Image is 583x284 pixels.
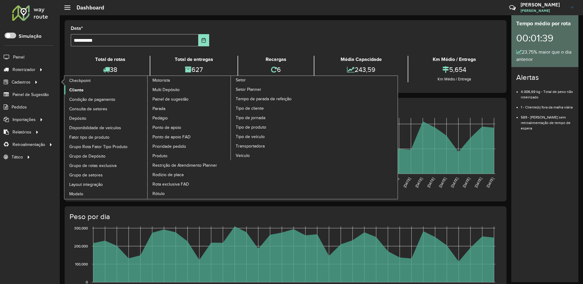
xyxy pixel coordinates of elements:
div: Recargas [240,56,313,63]
a: Multi Depósito [148,85,231,94]
span: Grupo de rotas exclusiva [69,162,116,169]
span: Importações [13,116,36,123]
span: Tático [12,154,23,160]
span: Transportadora [236,143,265,149]
span: Rota exclusiva FAD [152,181,189,187]
span: Setor Planner [236,86,261,93]
div: 38 [72,63,148,76]
div: Média Capacidade [316,56,406,63]
span: Tipo de veículo [236,133,265,140]
span: Checkpoint [69,77,91,84]
span: Tipo de jornada [236,115,265,121]
a: Ponto de apoio [148,123,231,132]
li: 589 - [PERSON_NAME] sem retroalimentação de tempo de espera [521,110,574,131]
span: Tipo de produto [236,124,266,130]
a: Disponibilidade de veículos [64,123,148,132]
li: 4.006,69 kg - Total de peso não roteirizado [521,84,574,100]
span: Roteirizador [13,66,35,73]
text: 0 [86,280,88,284]
span: Layout integração [69,181,103,188]
span: Pedágio [152,115,168,121]
a: Contato Rápido [506,1,519,14]
div: 5,654 [410,63,499,76]
a: Layout integração [64,180,148,189]
h4: Peso por dia [70,212,500,221]
text: [DATE] [438,177,447,188]
a: Rótulo [148,189,231,198]
a: Condição de pagamento [64,95,148,104]
span: Setor [236,77,246,83]
span: Tipo de cliente [236,105,264,112]
a: Tipo de jornada [231,113,314,122]
span: Relatórios [13,129,31,135]
span: Depósito [69,115,86,122]
a: Tipo de produto [231,122,314,132]
text: [DATE] [486,177,495,188]
span: Veículo [236,152,250,159]
a: Ponto de apoio FAD [148,132,231,141]
h4: Alertas [516,73,574,82]
a: Grupo Rota Fator Tipo Produto [64,142,148,151]
a: Setor Planner [231,85,314,94]
span: Prioridade pedido [152,143,186,150]
span: Grupo de setores [69,172,103,178]
div: Total de entregas [152,56,236,63]
a: Setor [148,76,314,199]
div: 00:01:39 [516,28,574,48]
span: Painel de Sugestão [13,91,49,98]
label: Data [71,25,83,32]
span: Produto [152,153,167,159]
text: 300,000 [74,226,88,230]
span: Pedidos [12,104,27,110]
div: 23,75% maior que o dia anterior [516,48,574,63]
button: Choose Date [199,34,209,46]
div: Km Médio / Entrega [410,56,499,63]
span: Consulta de setores [69,106,107,112]
h2: Dashboard [70,4,104,11]
text: [DATE] [402,177,411,188]
a: Rodízio de placa [148,170,231,179]
text: [DATE] [474,177,483,188]
text: [DATE] [450,177,459,188]
a: Tipo de veículo [231,132,314,141]
a: Transportadora [231,141,314,151]
span: Cadastros [12,79,30,85]
span: Retroalimentação [13,141,45,148]
a: Rota exclusiva FAD [148,179,231,189]
span: Condição de pagamento [69,96,115,103]
a: Cliente [64,85,148,94]
div: 627 [152,63,236,76]
span: Parada [152,105,165,112]
div: Km Médio / Entrega [410,76,499,82]
a: Pedágio [148,113,231,122]
a: Fator tipo de produto [64,133,148,142]
label: Simulação [19,33,41,40]
span: Fator tipo de produto [69,134,109,140]
span: [PERSON_NAME] [520,8,566,13]
span: Disponibilidade de veículos [69,125,121,131]
span: Grupo de Depósito [69,153,106,159]
a: Painel de sugestão [148,94,231,104]
a: Depósito [64,114,148,123]
span: Grupo Rota Fator Tipo Produto [69,144,127,150]
a: Parada [148,104,231,113]
text: [DATE] [414,177,423,188]
a: Produto [148,151,231,160]
a: Tempo de parada de refeição [231,94,314,103]
span: Ponto de apoio FAD [152,134,191,140]
text: 100,000 [75,262,88,266]
span: Tempo de parada de refeição [236,96,291,102]
div: Total de rotas [72,56,148,63]
div: Tempo médio por rota [516,20,574,28]
span: Painel de sugestão [152,96,188,102]
span: Modelo [69,191,83,197]
a: Consulta de setores [64,104,148,113]
a: Modelo [64,189,148,198]
a: Motorista [64,76,231,199]
a: Grupo de rotas exclusiva [64,161,148,170]
span: Rodízio de placa [152,172,184,178]
text: [DATE] [462,177,471,188]
span: Rótulo [152,190,165,197]
text: [DATE] [426,177,435,188]
div: 6 [240,63,313,76]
